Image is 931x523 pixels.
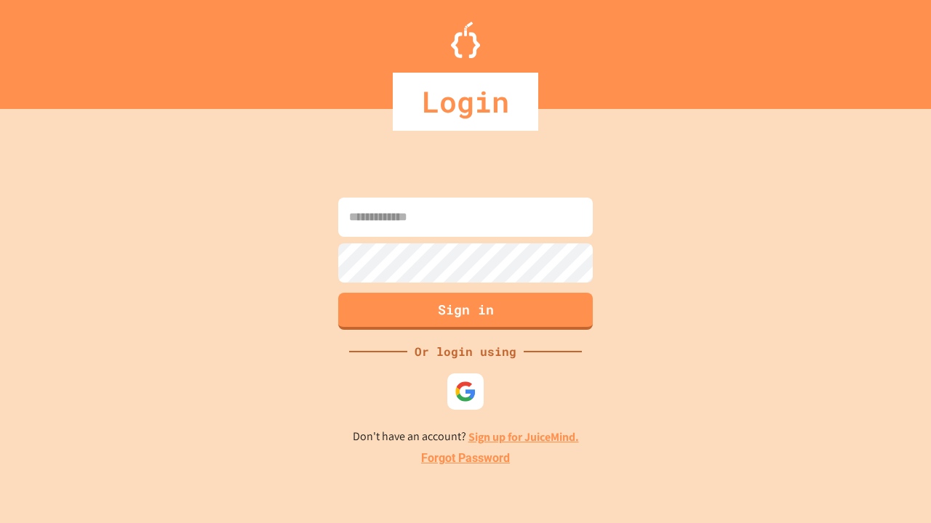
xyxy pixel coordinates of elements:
[468,429,579,445] a: Sign up for JuiceMind.
[451,22,480,58] img: Logo.svg
[455,381,476,402] img: google-icon.svg
[353,428,579,446] p: Don't have an account?
[338,293,593,330] button: Sign in
[421,450,510,467] a: Forgot Password
[393,73,538,131] div: Login
[407,343,524,360] div: Or login using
